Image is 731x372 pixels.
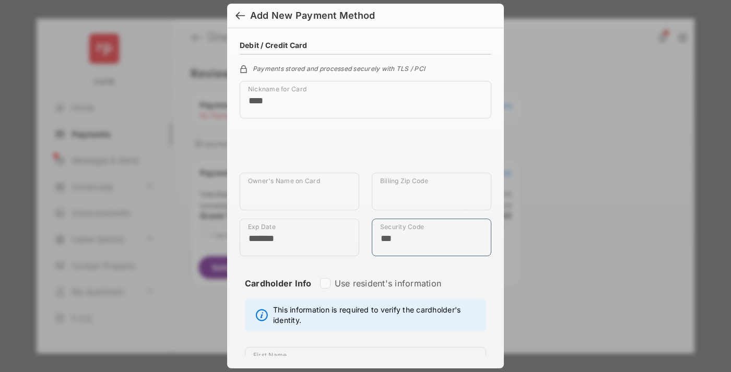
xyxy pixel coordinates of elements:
[250,10,375,21] div: Add New Payment Method
[240,41,308,50] h4: Debit / Credit Card
[240,63,491,73] div: Payments stored and processed securely with TLS / PCI
[335,278,441,289] label: Use resident's information
[273,305,480,326] span: This information is required to verify the cardholder's identity.
[245,278,312,307] strong: Cardholder Info
[240,127,491,173] iframe: Credit card field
